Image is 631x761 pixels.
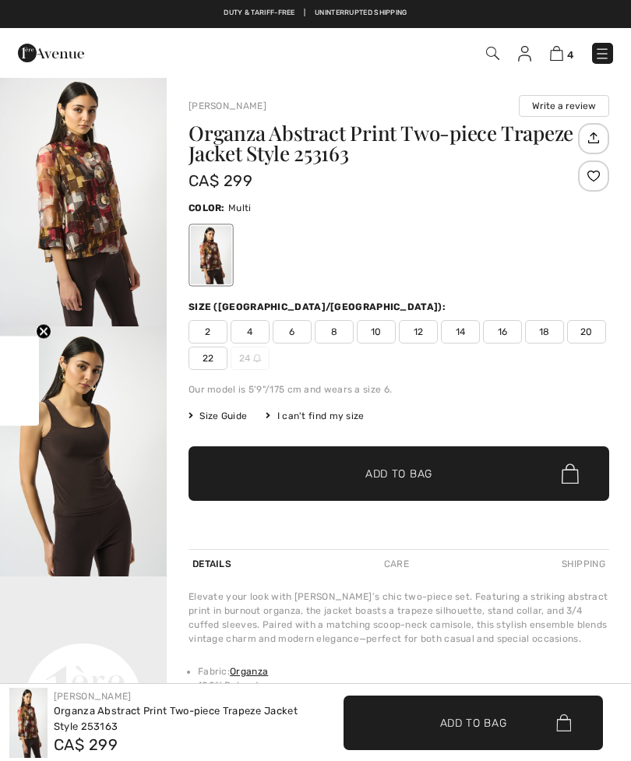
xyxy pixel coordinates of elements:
[9,688,48,758] img: Organza Abstract Print Two-Piece Trapeze Jacket style 253163
[189,382,609,396] div: Our model is 5'9"/175 cm and wears a size 6.
[273,320,312,344] span: 6
[486,47,499,60] img: Search
[344,696,603,750] button: Add to Bag
[54,703,306,734] div: Organza Abstract Print Two-piece Trapeze Jacket Style 253163
[380,550,413,578] div: Care
[399,320,438,344] span: 12
[253,354,261,362] img: ring-m.svg
[441,320,480,344] span: 14
[550,44,573,62] a: 4
[189,550,235,578] div: Details
[189,347,227,370] span: 22
[231,320,270,344] span: 4
[230,666,268,677] a: Organza
[18,44,84,59] a: 1ère Avenue
[189,320,227,344] span: 2
[580,125,606,151] img: Share
[189,100,266,111] a: [PERSON_NAME]
[525,320,564,344] span: 18
[519,95,609,117] button: Write a review
[54,691,132,702] a: [PERSON_NAME]
[189,409,247,423] span: Size Guide
[36,323,51,339] button: Close teaser
[315,320,354,344] span: 8
[562,463,579,484] img: Bag.svg
[189,171,252,190] span: CA$ 299
[266,409,364,423] div: I can't find my size
[567,320,606,344] span: 20
[18,37,84,69] img: 1ère Avenue
[189,590,609,646] div: Elevate your look with [PERSON_NAME]’s chic two-piece set. Featuring a striking abstract print in...
[483,320,522,344] span: 16
[518,46,531,62] img: My Info
[189,300,449,314] div: Size ([GEOGRAPHIC_DATA]/[GEOGRAPHIC_DATA]):
[567,49,573,61] span: 4
[191,226,231,284] div: Multi
[558,550,609,578] div: Shipping
[189,446,609,501] button: Add to Bag
[550,46,563,61] img: Shopping Bag
[189,123,574,164] h1: Organza Abstract Print Two-piece Trapeze Jacket Style 253163
[228,203,252,213] span: Multi
[54,735,118,754] span: CA$ 299
[365,466,432,482] span: Add to Bag
[357,320,396,344] span: 10
[198,664,609,678] li: Fabric:
[189,203,225,213] span: Color:
[231,347,270,370] span: 24
[594,46,610,62] img: Menu
[198,678,609,692] li: 100% Polyester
